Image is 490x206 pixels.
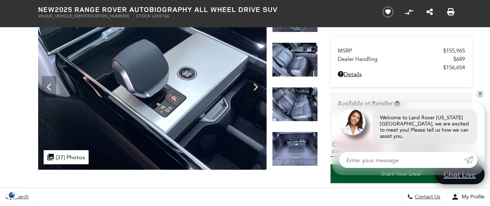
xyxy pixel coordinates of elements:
a: Start Your Deal [331,164,472,183]
button: Compare vehicle [404,7,414,17]
span: [US_VEHICLE_IDENTIFICATION_NUMBER] [46,13,129,18]
div: Previous [42,76,56,98]
div: Next [248,76,263,98]
img: Agent profile photo [339,109,365,135]
a: $156,654 [338,64,465,71]
span: L269766 [152,13,169,18]
section: Click to Open Cookie Consent Modal [4,191,20,199]
button: Save vehicle [380,6,396,18]
h1: 2025 Range Rover Autobiography All Wheel Drive SUV [38,5,370,13]
span: MSRP [338,48,443,54]
span: VIN: [38,13,46,18]
span: Contact Us [413,194,440,200]
span: My Profile [459,194,485,200]
a: Submit [464,152,477,168]
span: Available at Retailer [338,100,393,108]
a: Details [338,71,465,78]
span: $156,654 [443,64,465,71]
a: MSRP $155,965 [338,48,465,54]
img: Opt-Out Icon [4,191,20,199]
a: Share this New 2025 Range Rover Autobiography All Wheel Drive SUV [426,8,433,16]
img: New 2025 Belgravia Green LAND ROVER Autobiography image 29 [272,87,318,121]
a: Dealer Handling $689 [338,56,465,62]
span: $155,965 [443,48,465,54]
img: New 2025 Belgravia Green LAND ROVER Autobiography image 28 [272,42,318,77]
span: $689 [453,56,465,62]
span: Dealer Handling [338,56,453,62]
span: Stock: [136,13,152,18]
button: Open user profile menu [446,188,490,206]
div: Welcome to Land Rover [US_STATE][GEOGRAPHIC_DATA], we are excited to meet you! Please tell us how... [373,109,477,145]
strong: New [38,4,55,14]
div: Vehicle is in stock and ready for immediate delivery. Due to demand, availability is subject to c... [394,101,400,107]
img: New 2025 Belgravia Green LAND ROVER Autobiography image 30 [272,132,318,166]
a: Print this New 2025 Range Rover Autobiography All Wheel Drive SUV [447,8,454,16]
input: Enter your message [339,152,464,168]
div: (37) Photos [44,150,89,164]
